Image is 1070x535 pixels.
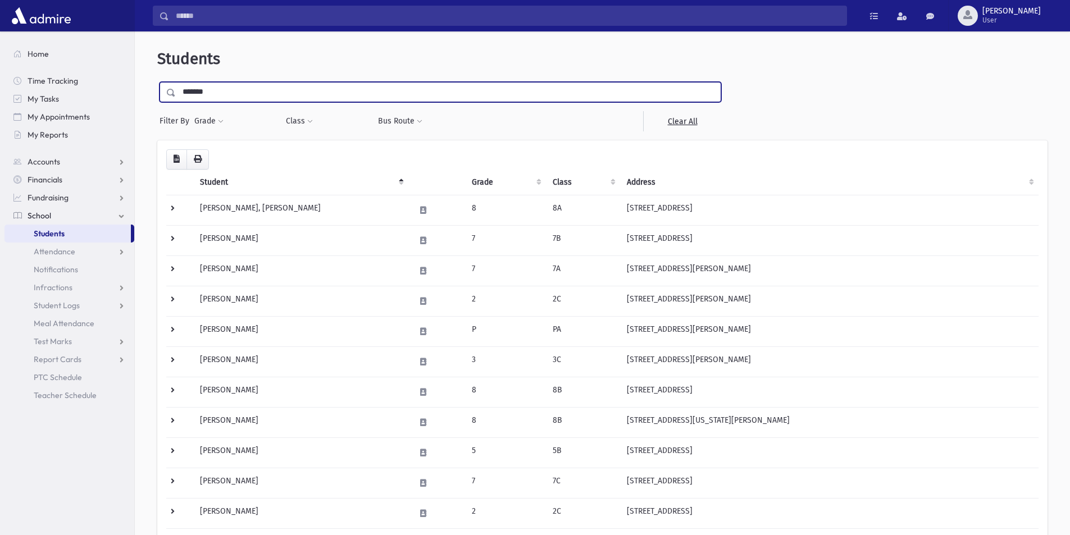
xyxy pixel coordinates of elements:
[4,296,134,314] a: Student Logs
[194,111,224,131] button: Grade
[620,255,1039,286] td: [STREET_ADDRESS][PERSON_NAME]
[28,130,68,140] span: My Reports
[4,225,131,243] a: Students
[465,468,546,498] td: 7
[34,354,81,364] span: Report Cards
[546,407,620,437] td: 8B
[620,286,1039,316] td: [STREET_ADDRESS][PERSON_NAME]
[186,149,209,170] button: Print
[465,498,546,528] td: 2
[193,346,408,377] td: [PERSON_NAME]
[157,49,220,68] span: Students
[620,225,1039,255] td: [STREET_ADDRESS]
[160,115,194,127] span: Filter By
[193,468,408,498] td: [PERSON_NAME]
[546,346,620,377] td: 3C
[620,316,1039,346] td: [STREET_ADDRESS][PERSON_NAME]
[620,170,1039,195] th: Address: activate to sort column ascending
[546,377,620,407] td: 8B
[285,111,313,131] button: Class
[193,437,408,468] td: [PERSON_NAME]
[193,316,408,346] td: [PERSON_NAME]
[193,255,408,286] td: [PERSON_NAME]
[28,94,59,104] span: My Tasks
[620,195,1039,225] td: [STREET_ADDRESS]
[28,193,69,203] span: Fundraising
[28,76,78,86] span: Time Tracking
[546,170,620,195] th: Class: activate to sort column ascending
[193,498,408,528] td: [PERSON_NAME]
[465,170,546,195] th: Grade: activate to sort column ascending
[4,207,134,225] a: School
[169,6,846,26] input: Search
[34,264,78,275] span: Notifications
[982,7,1041,16] span: [PERSON_NAME]
[4,126,134,144] a: My Reports
[620,498,1039,528] td: [STREET_ADDRESS]
[4,72,134,90] a: Time Tracking
[465,195,546,225] td: 8
[28,175,62,185] span: Financials
[465,255,546,286] td: 7
[4,243,134,260] a: Attendance
[377,111,423,131] button: Bus Route
[4,153,134,171] a: Accounts
[193,286,408,316] td: [PERSON_NAME]
[465,225,546,255] td: 7
[465,377,546,407] td: 8
[4,332,134,350] a: Test Marks
[982,16,1041,25] span: User
[193,225,408,255] td: [PERSON_NAME]
[166,149,187,170] button: CSV
[546,255,620,286] td: 7A
[4,108,134,126] a: My Appointments
[546,195,620,225] td: 8A
[34,246,75,257] span: Attendance
[34,228,65,239] span: Students
[4,278,134,296] a: Infractions
[546,498,620,528] td: 2C
[4,368,134,386] a: PTC Schedule
[620,346,1039,377] td: [STREET_ADDRESS][PERSON_NAME]
[4,90,134,108] a: My Tasks
[28,49,49,59] span: Home
[28,157,60,167] span: Accounts
[4,189,134,207] a: Fundraising
[4,45,134,63] a: Home
[4,171,134,189] a: Financials
[4,314,134,332] a: Meal Attendance
[465,346,546,377] td: 3
[193,407,408,437] td: [PERSON_NAME]
[465,407,546,437] td: 8
[620,407,1039,437] td: [STREET_ADDRESS][US_STATE][PERSON_NAME]
[193,170,408,195] th: Student: activate to sort column descending
[546,468,620,498] td: 7C
[34,336,72,346] span: Test Marks
[34,300,80,310] span: Student Logs
[546,316,620,346] td: PA
[465,316,546,346] td: P
[193,195,408,225] td: [PERSON_NAME], [PERSON_NAME]
[28,211,51,221] span: School
[546,286,620,316] td: 2C
[9,4,74,27] img: AdmirePro
[643,111,721,131] a: Clear All
[465,437,546,468] td: 5
[4,386,134,404] a: Teacher Schedule
[34,372,82,382] span: PTC Schedule
[4,260,134,278] a: Notifications
[193,377,408,407] td: [PERSON_NAME]
[465,286,546,316] td: 2
[620,468,1039,498] td: [STREET_ADDRESS]
[620,437,1039,468] td: [STREET_ADDRESS]
[28,112,90,122] span: My Appointments
[620,377,1039,407] td: [STREET_ADDRESS]
[34,390,97,400] span: Teacher Schedule
[4,350,134,368] a: Report Cards
[34,318,94,328] span: Meal Attendance
[546,437,620,468] td: 5B
[546,225,620,255] td: 7B
[34,282,72,292] span: Infractions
